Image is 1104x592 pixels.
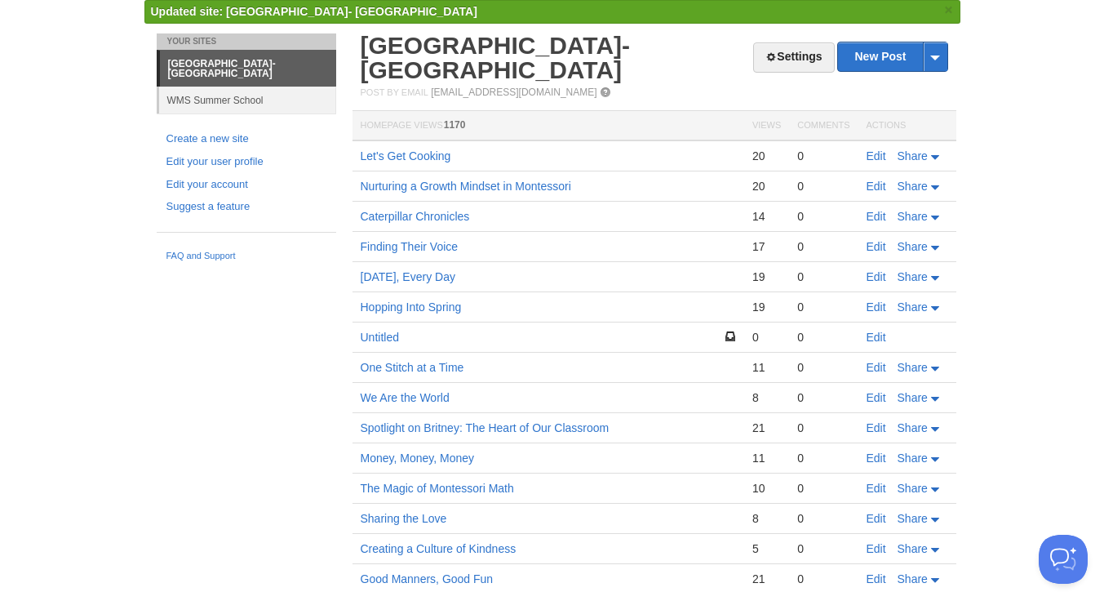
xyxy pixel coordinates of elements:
a: Sharing the Love [361,512,447,525]
a: Edit [867,240,886,253]
a: Edit [867,391,886,404]
a: Hopping Into Spring [361,300,462,314]
div: 14 [752,209,781,224]
a: Money, Money, Money [361,452,475,465]
a: Edit [867,512,886,525]
a: Edit your user profile [166,154,326,171]
a: Edit [867,300,886,314]
a: [GEOGRAPHIC_DATA]- [GEOGRAPHIC_DATA] [160,51,336,87]
div: 11 [752,451,781,465]
div: 0 [797,541,849,556]
div: 0 [752,330,781,345]
div: 0 [797,572,849,586]
a: Edit your account [166,176,326,194]
a: Create a new site [166,131,326,148]
a: Finding Their Voice [361,240,459,253]
span: Share [898,452,928,465]
th: Homepage Views [352,111,744,141]
div: 10 [752,481,781,496]
a: Creating a Culture of Kindness [361,542,517,555]
div: 20 [752,179,781,194]
a: [EMAIL_ADDRESS][DOMAIN_NAME] [431,87,596,98]
a: [DATE], Every Day [361,270,455,283]
div: 17 [752,239,781,254]
a: Edit [867,542,886,555]
div: 8 [752,511,781,526]
div: 11 [752,360,781,375]
span: 1170 [444,119,466,131]
div: 19 [752,269,781,284]
div: 0 [797,451,849,465]
span: Share [898,210,928,223]
span: Share [898,149,928,162]
a: WMS Summer School [159,87,336,114]
a: Edit [867,210,886,223]
span: Share [898,391,928,404]
span: Share [898,421,928,434]
div: 21 [752,572,781,586]
li: Your Sites [157,33,336,50]
span: Share [898,270,928,283]
span: Updated site: [GEOGRAPHIC_DATA]- [GEOGRAPHIC_DATA] [151,5,477,18]
div: 0 [797,300,849,314]
a: FAQ and Support [166,249,326,264]
a: Suggest a feature [166,198,326,216]
a: Good Manners, Good Fun [361,572,494,585]
a: Nurturing a Growth Mindset in Montessori [361,180,571,193]
div: 0 [797,269,849,284]
div: 0 [797,421,849,435]
a: Caterpillar Chronicles [361,210,470,223]
th: Actions [858,111,956,141]
div: 5 [752,541,781,556]
div: 0 [797,360,849,375]
a: [GEOGRAPHIC_DATA]- [GEOGRAPHIC_DATA] [361,32,631,83]
span: Share [898,542,928,555]
div: 0 [797,390,849,405]
a: One Stitch at a Time [361,361,464,374]
div: 8 [752,390,781,405]
div: 19 [752,300,781,314]
a: Edit [867,361,886,374]
div: 0 [797,209,849,224]
a: Untitled [361,331,399,344]
span: Share [898,572,928,585]
div: 0 [797,239,849,254]
a: New Post [838,42,947,71]
a: Edit [867,482,886,495]
a: Edit [867,149,886,162]
a: Let's Get Cooking [361,149,451,162]
span: Share [898,180,928,193]
div: 20 [752,149,781,163]
a: Edit [867,421,886,434]
span: Share [898,240,928,253]
a: Settings [753,42,834,73]
span: Share [898,482,928,495]
span: Post by Email [361,87,428,97]
span: Share [898,300,928,314]
a: Edit [867,270,886,283]
a: Edit [867,331,886,344]
div: 0 [797,511,849,526]
iframe: Help Scout Beacon - Open [1039,535,1088,584]
span: Share [898,512,928,525]
a: Edit [867,180,886,193]
a: Edit [867,572,886,585]
div: 21 [752,421,781,435]
div: 0 [797,179,849,194]
a: The Magic of Montessori Math [361,482,514,495]
span: Share [898,361,928,374]
div: 0 [797,481,849,496]
th: Views [744,111,789,141]
th: Comments [789,111,858,141]
a: Edit [867,452,886,465]
a: We Are the World [361,391,450,404]
div: 0 [797,330,849,345]
a: Spotlight on Britney: The Heart of Our Classroom [361,421,610,434]
div: 0 [797,149,849,163]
